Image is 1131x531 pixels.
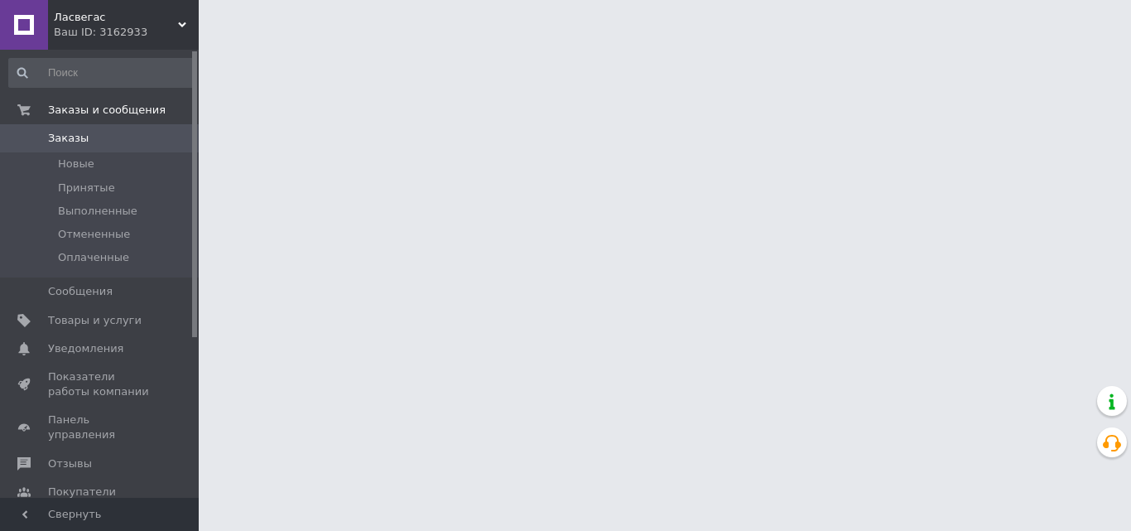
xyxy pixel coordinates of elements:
span: Панель управления [48,413,153,442]
span: Покупатели [48,485,116,500]
span: Отзывы [48,456,92,471]
span: Ласвегас [54,10,178,25]
input: Поиск [8,58,195,88]
span: Сообщения [48,284,113,299]
span: Принятые [58,181,115,196]
span: Заказы [48,131,89,146]
span: Товары и услуги [48,313,142,328]
span: Новые [58,157,94,171]
span: Заказы и сообщения [48,103,166,118]
span: Оплаченные [58,250,129,265]
span: Показатели работы компании [48,369,153,399]
span: Отмененные [58,227,130,242]
span: Уведомления [48,341,123,356]
span: Выполненные [58,204,137,219]
div: Ваш ID: 3162933 [54,25,199,40]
